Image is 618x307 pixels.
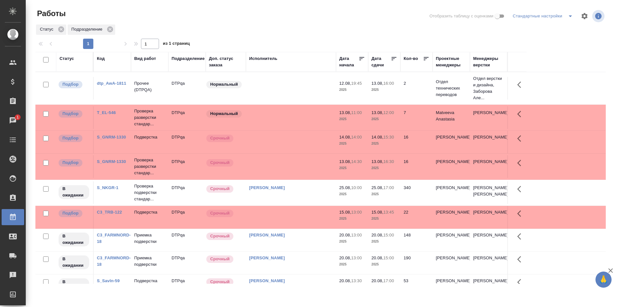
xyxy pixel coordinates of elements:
p: 11:00 [351,110,362,115]
p: 2025 [339,238,365,245]
div: Дата сдачи [371,55,391,68]
p: 13.08, [371,81,383,86]
p: 15:00 [383,255,394,260]
p: 13:30 [351,278,362,283]
p: Приемка подверстки [134,232,165,245]
p: [PERSON_NAME] [473,110,504,116]
td: DTPqa [168,77,206,100]
p: Подбор [62,135,79,141]
p: [PERSON_NAME] [473,255,504,261]
div: Дата начала [339,55,359,68]
p: [PERSON_NAME], [PERSON_NAME] [473,185,504,197]
p: 15:30 [383,135,394,139]
p: Подбор [62,210,79,216]
p: 10:00 [351,185,362,190]
div: Можно подбирать исполнителей [58,209,90,218]
button: Здесь прячутся важные кнопки [513,155,529,171]
a: S_GNRM-1330 [97,135,126,139]
div: Исполнитель [249,55,277,62]
span: 1 [13,114,23,120]
p: Нормальный [210,110,238,117]
td: Matveeva Anastasia [433,106,470,129]
a: S_GNRM-1330 [97,159,126,164]
span: Посмотреть информацию [592,10,606,22]
div: Статус [36,24,66,35]
p: 14.08, [339,135,351,139]
div: Можно подбирать исполнителей [58,80,90,89]
button: Здесь прячутся важные кнопки [513,229,529,244]
button: Здесь прячутся важные кнопки [513,206,529,221]
td: DTPqa [168,274,206,297]
div: Исполнитель назначен, приступать к работе пока рано [58,278,90,293]
td: DTPqa [168,206,206,228]
p: Срочный [210,135,229,141]
p: 2025 [371,116,397,122]
td: DTPqa [168,229,206,251]
td: 16 [400,131,433,153]
p: 2025 [339,116,365,122]
button: Здесь прячутся важные кнопки [513,274,529,290]
p: Срочный [210,159,229,166]
div: Можно подбирать исполнителей [58,158,90,167]
p: 2025 [339,216,365,222]
div: Можно подбирать исполнителей [58,110,90,118]
a: [PERSON_NAME] [249,255,285,260]
p: Подбор [62,159,79,166]
p: 25.08, [371,185,383,190]
p: 2025 [339,165,365,171]
p: 19:45 [351,81,362,86]
p: В ожидании [62,279,85,292]
p: 16:00 [383,81,394,86]
td: 16 [400,155,433,178]
td: [PERSON_NAME] [433,155,470,178]
p: 2025 [371,87,397,93]
p: 2025 [339,261,365,268]
p: Проверка подверстки стандар... [134,183,165,202]
p: 15:00 [383,233,394,237]
p: 2025 [371,165,397,171]
p: 15.08, [339,210,351,215]
a: T_EL-546 [97,110,116,115]
p: Подверстка [134,134,165,140]
td: [PERSON_NAME] [433,206,470,228]
p: 2025 [339,140,365,147]
span: Отобразить таблицу с оценками [429,13,493,19]
div: Вид работ [134,55,156,62]
p: Подверстка [134,278,165,284]
td: Отдел технических переводов [433,75,470,101]
td: 148 [400,229,433,251]
div: Кол-во [404,55,418,62]
p: 20.08, [339,255,351,260]
p: 2025 [371,140,397,147]
span: 🙏 [598,273,609,286]
p: 13.08, [339,159,351,164]
a: S_SavIn-59 [97,278,120,283]
div: Исполнитель назначен, приступать к работе пока рано [58,185,90,200]
p: 12.08, [339,81,351,86]
p: 17:00 [383,185,394,190]
p: 2025 [371,238,397,245]
a: C3_FARMNORD-18 [97,233,131,244]
p: Статус [40,26,56,33]
p: 25.08, [339,185,351,190]
p: [PERSON_NAME] [473,158,504,165]
p: Срочный [210,233,229,239]
td: 2 [400,77,433,100]
button: Здесь прячутся важные кнопки [513,252,529,267]
td: [PERSON_NAME] [433,131,470,153]
td: DTPqa [168,181,206,204]
div: Можно подбирать исполнителей [58,134,90,143]
a: [PERSON_NAME] [249,233,285,237]
p: 13:00 [351,255,362,260]
td: [PERSON_NAME] [433,274,470,297]
div: Доп. статус заказа [209,55,243,68]
p: Подверстка [134,209,165,216]
a: C3_FARMNORD-18 [97,255,131,267]
span: Работы [35,8,66,19]
td: 22 [400,206,433,228]
p: Проверка разверстки стандар... [134,157,165,176]
p: Проверка разверстки стандар... [134,108,165,127]
button: Здесь прячутся важные кнопки [513,77,529,92]
p: 14.08, [371,135,383,139]
p: Нормальный [210,81,238,88]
